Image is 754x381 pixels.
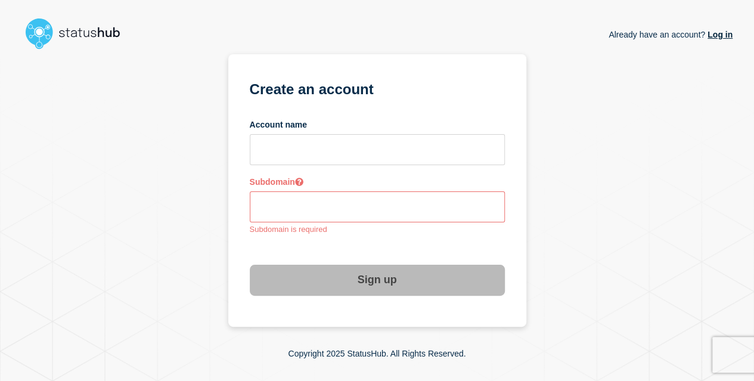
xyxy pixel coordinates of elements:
[250,120,307,129] span: Account name
[250,225,505,234] p: Subdomain is required
[250,265,505,296] button: Sign up
[609,20,733,49] p: Already have an account?
[250,177,303,187] span: Subdomain
[288,349,466,358] p: Copyright 2025 StatusHub. All Rights Reserved.
[21,14,135,52] img: StatusHub logo
[705,30,733,39] a: Log in
[250,79,505,108] h1: Create an account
